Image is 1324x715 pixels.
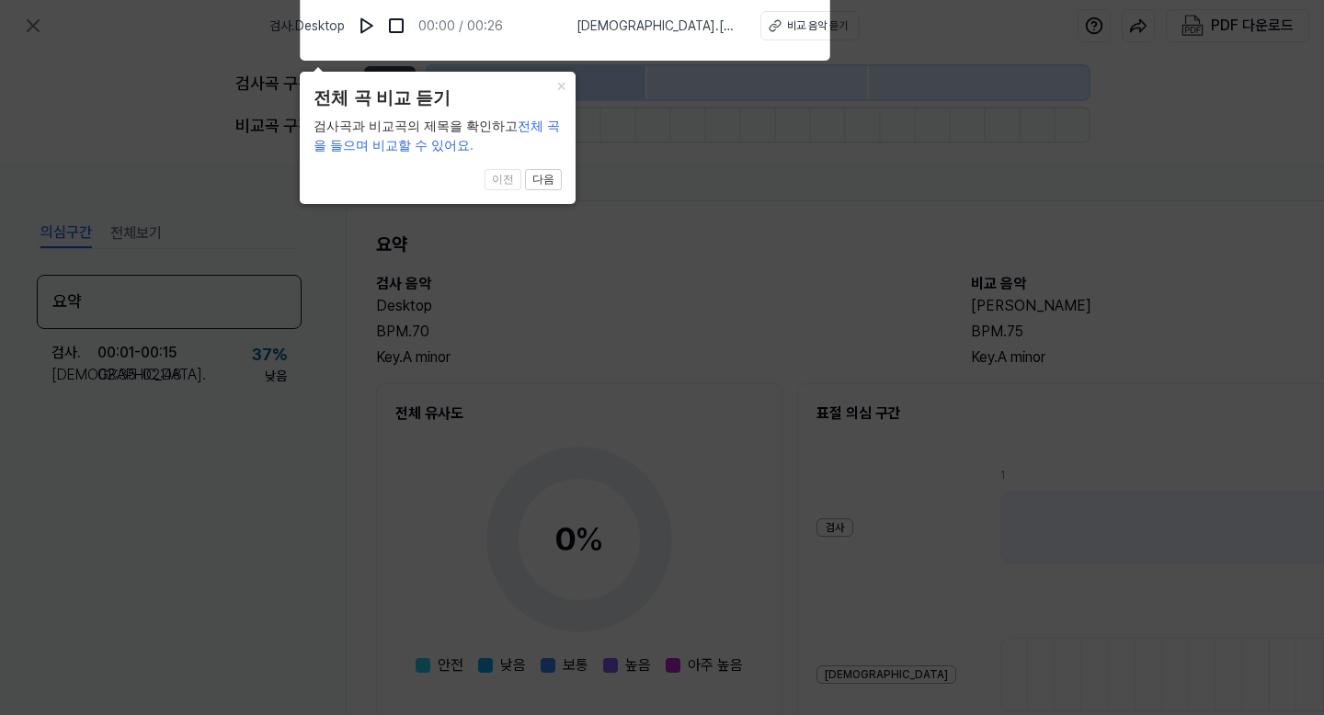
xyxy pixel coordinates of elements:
[269,17,345,36] span: 검사 . Desktop
[760,11,860,40] button: 비교 음악 듣기
[787,17,848,34] div: 비교 음악 듣기
[418,17,503,36] div: 00:00 / 00:26
[546,72,576,97] button: Close
[525,169,562,191] button: 다음
[576,17,738,36] span: [DEMOGRAPHIC_DATA] . [PERSON_NAME]
[314,85,562,112] header: 전체 곡 비교 듣기
[314,119,560,153] span: 전체 곡을 들으며 비교할 수 있어요.
[358,17,376,35] img: play
[387,17,405,35] img: stop
[314,117,562,155] div: 검사곡과 비교곡의 제목을 확인하고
